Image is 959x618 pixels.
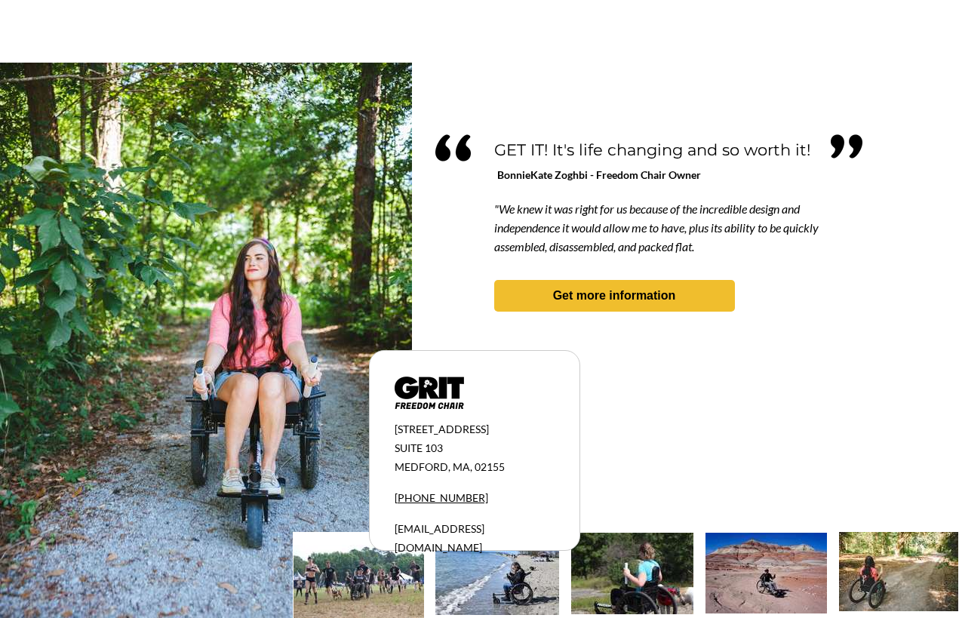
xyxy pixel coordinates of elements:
span: MEDFORD, MA, 02155 [395,460,505,473]
span: BonnieKate Zoghbi - Freedom Chair Owner [497,168,701,181]
strong: Get more information [553,289,676,302]
a: [PHONE_NUMBER] [395,491,488,504]
span: GET IT! It's life changing and so worth it! [494,140,810,159]
span: SUITE 103 [395,441,443,454]
span: [EMAIL_ADDRESS][DOMAIN_NAME] [395,522,484,554]
span: [STREET_ADDRESS] [395,423,489,435]
span: "We knew it was right for us because of the incredible design and independence it would allow me ... [494,201,819,254]
a: Get more information [494,280,735,312]
input: Get more information [54,364,183,393]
